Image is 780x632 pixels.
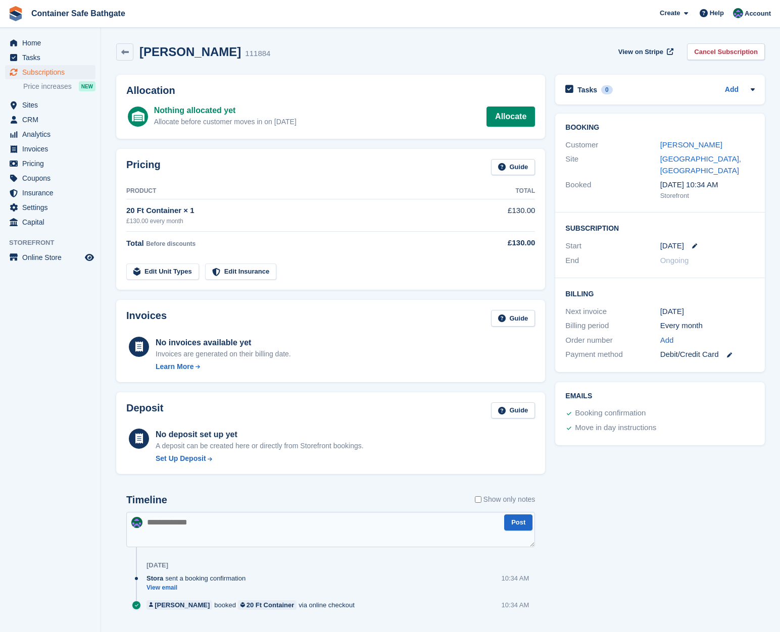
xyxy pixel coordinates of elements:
div: Set Up Deposit [156,453,206,464]
span: Coupons [22,171,83,185]
div: [DATE] [660,306,755,318]
div: booked via online checkout [147,600,360,610]
div: [DATE] 10:34 AM [660,179,755,191]
img: stora-icon-8386f47178a22dfd0bd8f6a31ec36ba5ce8667c1dd55bd0f319d3a0aa187defe.svg [8,6,23,21]
a: menu [5,98,95,112]
div: Nothing allocated yet [154,104,297,117]
a: Guide [491,310,535,327]
span: Ongoing [660,256,689,265]
div: 20 Ft Container × 1 [126,205,472,217]
a: View email [147,584,251,592]
span: Subscriptions [22,65,83,79]
h2: Tasks [577,85,597,94]
div: Billing period [565,320,660,332]
a: View on Stripe [614,43,675,60]
span: Help [710,8,724,18]
h2: Allocation [126,85,535,96]
a: menu [5,200,95,215]
h2: Emails [565,392,755,400]
span: Settings [22,200,83,215]
div: Debit/Credit Card [660,349,755,360]
span: Storefront [9,238,101,248]
div: No invoices available yet [156,337,291,349]
div: Booked [565,179,660,200]
a: 20 Ft Container [238,600,297,610]
div: Move in day instructions [575,422,656,434]
span: Account [745,9,771,19]
div: Order number [565,335,660,346]
span: Stora [147,573,163,583]
h2: [PERSON_NAME] [139,45,241,59]
div: Learn More [156,361,193,372]
a: menu [5,186,95,200]
div: Storefront [660,191,755,201]
h2: Deposit [126,402,163,419]
div: Invoices are generated on their billing date. [156,349,291,359]
a: menu [5,142,95,156]
time: 2025-10-03 00:00:00 UTC [660,240,684,252]
div: Allocate before customer moves in on [DATE] [154,117,297,127]
span: Capital [22,215,83,229]
div: [PERSON_NAME] [155,600,210,610]
span: View on Stripe [618,47,663,57]
a: Add [660,335,674,346]
div: End [565,255,660,267]
div: Payment method [565,349,660,360]
a: [GEOGRAPHIC_DATA], [GEOGRAPHIC_DATA] [660,154,741,175]
span: Home [22,36,83,50]
h2: Subscription [565,223,755,233]
div: Start [565,240,660,252]
h2: Invoices [126,310,167,327]
a: Edit Insurance [205,264,277,280]
div: Every month [660,320,755,332]
a: menu [5,65,95,79]
img: Louis DiResta [131,517,142,528]
div: 10:34 AM [501,600,529,610]
a: menu [5,171,95,185]
span: Insurance [22,186,83,200]
div: No deposit set up yet [156,429,364,441]
a: menu [5,215,95,229]
img: Louis DiResta [733,8,743,18]
p: A deposit can be created here or directly from Storefront bookings. [156,441,364,451]
th: Product [126,183,472,199]
span: Online Store [22,250,83,265]
a: Preview store [83,251,95,264]
span: Sites [22,98,83,112]
div: Booking confirmation [575,407,646,419]
a: menu [5,250,95,265]
h2: Billing [565,288,755,298]
div: Customer [565,139,660,151]
h2: Timeline [126,494,167,506]
a: Allocate [486,107,535,127]
a: menu [5,156,95,171]
th: Total [472,183,535,199]
input: Show only notes [475,494,481,505]
div: [DATE] [147,561,168,569]
div: NEW [79,81,95,91]
h2: Booking [565,124,755,132]
div: £130.00 every month [126,217,472,226]
span: Invoices [22,142,83,156]
a: menu [5,36,95,50]
span: Tasks [22,50,83,65]
span: Price increases [23,82,72,91]
div: 0 [601,85,613,94]
a: Add [725,84,739,96]
a: Learn More [156,361,291,372]
a: menu [5,50,95,65]
div: Next invoice [565,306,660,318]
div: 111884 [245,48,270,60]
a: menu [5,127,95,141]
span: Before discounts [146,240,196,247]
span: Analytics [22,127,83,141]
a: Guide [491,159,535,176]
span: CRM [22,113,83,127]
div: sent a booking confirmation [147,573,251,583]
span: Pricing [22,156,83,171]
a: menu [5,113,95,127]
span: Total [126,239,144,247]
a: Price increases NEW [23,81,95,92]
div: 20 Ft Container [247,600,295,610]
h2: Pricing [126,159,161,176]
